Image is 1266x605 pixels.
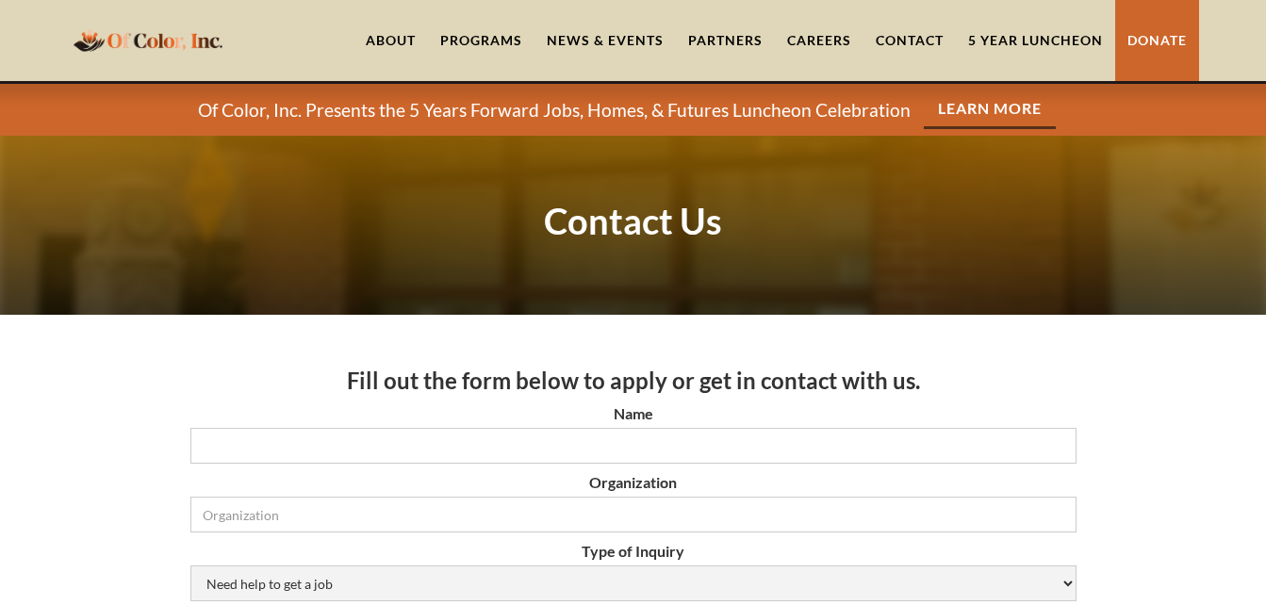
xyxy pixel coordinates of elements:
p: Of Color, Inc. Presents the 5 Years Forward Jobs, Homes, & Futures Luncheon Celebration [198,99,911,122]
label: Type of Inquiry [190,542,1077,561]
h3: Fill out the form below to apply or get in contact with us. [190,367,1077,395]
input: Organization [190,497,1077,532]
div: Programs [440,31,522,50]
label: Organization [190,473,1077,492]
strong: Contact Us [544,199,722,242]
a: home [68,18,228,62]
a: Learn More [924,90,1056,129]
label: Name [190,404,1077,423]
